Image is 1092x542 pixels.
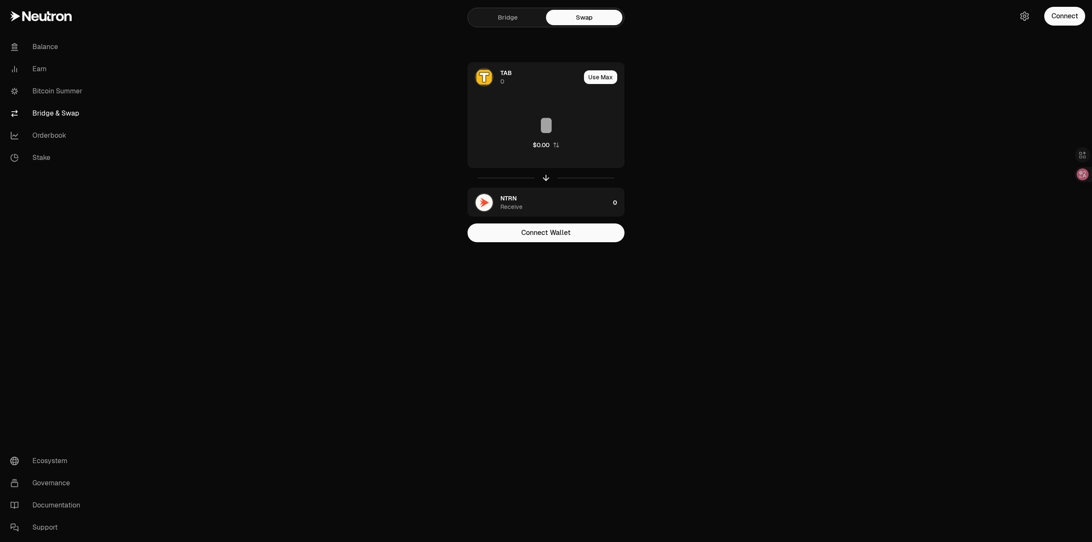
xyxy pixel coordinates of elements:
div: NTRN LogoNTRNReceive [468,188,610,217]
button: Connect [1044,7,1085,26]
a: Ecosystem [3,450,92,472]
button: $0.00 [533,141,560,149]
span: TAB [500,69,512,77]
span: NTRN [500,194,517,203]
a: Earn [3,58,92,80]
button: Connect Wallet [468,223,624,242]
button: NTRN LogoNTRNReceive0 [468,188,624,217]
button: Use Max [584,70,617,84]
a: Swap [546,10,622,25]
a: Orderbook [3,125,92,147]
img: NTRN Logo [476,194,493,211]
a: Bridge [470,10,546,25]
div: $0.00 [533,141,549,149]
div: TAB LogoTAB0 [468,63,581,92]
img: TAB Logo [476,69,493,86]
a: Stake [3,147,92,169]
a: Balance [3,36,92,58]
a: Bitcoin Summer [3,80,92,102]
div: Receive [500,203,523,211]
a: Support [3,516,92,539]
a: Documentation [3,494,92,516]
a: Governance [3,472,92,494]
div: 0 [613,188,624,217]
a: Bridge & Swap [3,102,92,125]
div: 0 [500,77,504,86]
